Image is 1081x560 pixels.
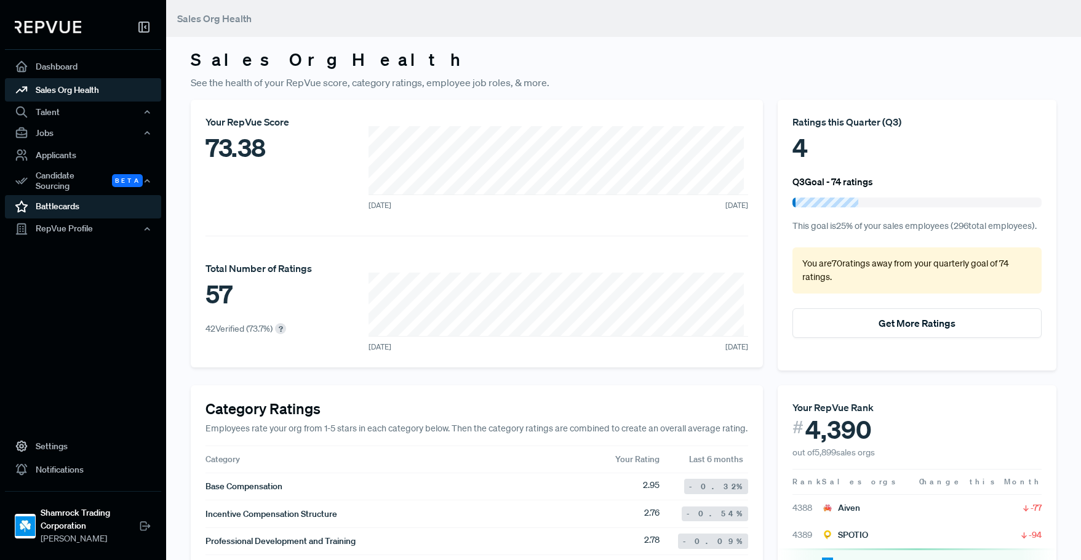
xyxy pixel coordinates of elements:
[792,308,1042,338] button: Get More Ratings
[5,491,161,550] a: Shamrock Trading CorporationShamrock Trading Corporation[PERSON_NAME]
[792,220,1042,233] p: This goal is 25 % of your sales employees ( 296 total employees).
[1031,502,1042,514] span: -77
[805,415,872,444] span: 4,390
[802,257,1032,284] p: You are 70 ratings away from your quarterly goal of 74 ratings .
[644,506,660,521] span: 2.76
[792,529,822,542] span: 4389
[205,535,356,548] span: Professional Development and Training
[5,55,161,78] a: Dashboard
[725,200,748,211] span: [DATE]
[5,458,161,481] a: Notifications
[369,200,391,211] span: [DATE]
[822,476,898,487] span: Sales orgs
[205,261,312,276] div: Total Number of Ratings
[1029,529,1042,541] span: -94
[792,129,1042,166] div: 4
[112,174,143,187] span: Beta
[643,479,660,494] span: 2.95
[725,342,748,353] span: [DATE]
[822,502,860,514] div: Aiven
[191,75,1056,90] p: See the health of your RepVue score, category ratings, employee job roles, & more.
[191,49,1056,70] h3: Sales Org Health
[644,534,660,548] span: 2.78
[792,476,822,487] span: Rank
[205,422,748,436] p: Employees rate your org from 1-5 stars in each category below. Then the category ratings are comb...
[41,532,139,545] span: [PERSON_NAME]
[683,536,743,547] span: -0.09 %
[205,129,324,166] div: 73.38
[369,342,391,353] span: [DATE]
[792,401,874,414] span: Your RepVue Rank
[205,400,748,418] h4: Category Ratings
[792,447,875,458] span: out of 5,899 sales orgs
[205,454,240,465] span: Category
[5,167,161,195] button: Candidate Sourcing Beta
[822,503,833,514] img: Aiven
[41,506,139,532] strong: Shamrock Trading Corporation
[792,114,1042,129] div: Ratings this Quarter ( Q3 )
[615,454,660,465] span: Your Rating
[5,78,161,102] a: Sales Org Health
[689,453,748,465] span: Last 6 months
[5,143,161,167] a: Applicants
[5,195,161,218] a: Battlecards
[687,508,743,519] span: -0.54 %
[275,323,286,334] div: ?
[205,480,282,493] span: Base Compensation
[822,529,833,540] img: SPOTIO
[15,516,35,536] img: Shamrock Trading Corporation
[205,322,273,335] p: 42 Verified ( 73.7 %)
[5,218,161,239] button: RepVue Profile
[822,529,868,542] div: SPOTIO
[5,434,161,458] a: Settings
[205,508,337,521] span: Incentive Compensation Structure
[919,476,1042,487] span: Change this Month
[689,481,743,492] span: -0.32 %
[5,102,161,122] button: Talent
[5,122,161,143] button: Jobs
[792,176,873,187] h6: Q3 Goal - 74 ratings
[205,276,312,313] div: 57
[792,415,804,440] span: #
[177,12,252,25] span: Sales Org Health
[15,21,81,33] img: RepVue
[792,502,822,514] span: 4388
[205,114,324,129] div: Your RepVue Score
[5,167,161,195] div: Candidate Sourcing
